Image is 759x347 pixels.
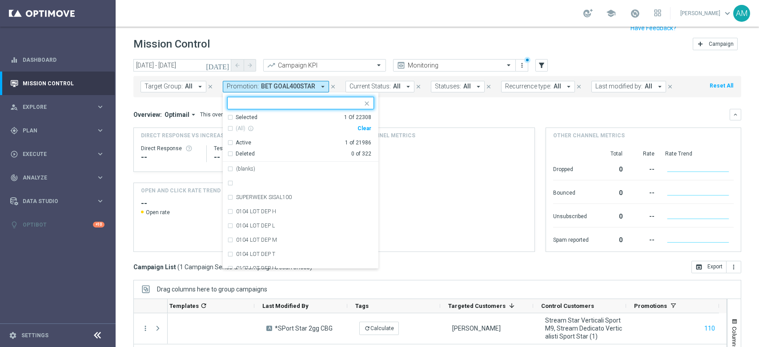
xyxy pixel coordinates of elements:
div: gps_fixed Plan keyboard_arrow_right [10,127,105,134]
div: Plan [10,127,96,135]
span: ( [177,263,180,271]
div: 0 [599,185,622,199]
h4: Main channel metrics [347,132,415,140]
div: Test Response [214,145,268,152]
label: 0104 LOT DEP L [236,223,275,228]
span: All [645,83,652,90]
div: 0104 LOT DEP M [227,233,374,247]
button: Reset All [709,81,734,91]
div: Analyze [10,174,96,182]
div: 0 [599,232,622,246]
div: 0104 LOT DEP T [227,247,374,261]
button: person_search Explore keyboard_arrow_right [10,104,105,111]
span: school [606,8,616,18]
i: open_in_browser [695,263,703,271]
div: Optibot [10,213,104,236]
div: -- [141,152,199,163]
button: 110 [703,323,716,334]
button: close [485,82,493,92]
i: person_search [10,103,18,111]
i: track_changes [10,174,18,182]
button: play_circle_outline Execute keyboard_arrow_right [10,151,105,158]
button: more_vert [141,324,149,332]
ng-select: Campaign KPI [263,59,386,72]
i: keyboard_arrow_right [96,197,104,205]
i: Only under 10K items [245,125,254,132]
i: arrow_drop_down [196,83,204,91]
button: open_in_browser Export [691,261,727,273]
div: +10 [93,222,104,227]
div: This overview shows data of campaigns executed via Optimail [200,111,354,119]
h3: Overview: [133,111,162,119]
button: Data Studio keyboard_arrow_right [10,198,105,205]
div: Bounced [553,185,589,199]
i: equalizer [10,56,18,64]
label: 0104 LOT DEP M [236,237,277,243]
span: Only under 10K items [236,125,245,132]
i: keyboard_arrow_down [732,112,739,118]
div: Total [599,150,622,157]
i: close [415,84,422,90]
input: Select date range [133,59,231,72]
div: lightbulb Optibot +10 [10,221,105,228]
span: Promotions [634,303,667,309]
div: -- [633,185,655,199]
ng-dropdown-panel: Options list [223,114,378,268]
button: Target Group: All arrow_drop_down [141,81,206,92]
span: Plan [23,128,96,133]
label: SUPERWEEK SISAL100 [236,195,292,200]
div: SUPERWEEK SISAL100 [227,190,374,204]
i: arrow_forward [247,62,253,68]
i: keyboard_arrow_right [96,126,104,135]
span: Open rate [146,209,170,216]
div: 1 of 21986 [345,139,371,147]
i: more_vert [730,263,737,271]
ng-select: Monitoring [393,59,516,72]
button: Mission Control [10,80,105,87]
span: Direct Response VS Increase In Total Deposit Amount [141,132,303,140]
button: Current Status: All arrow_drop_down [345,81,414,92]
div: -- [633,208,655,223]
span: Tags [355,303,369,309]
i: close [486,84,492,90]
i: play_circle_outline [10,150,18,158]
i: arrow_drop_down [656,83,664,91]
label: 0104 LOT DEP T [236,251,275,257]
div: Mission Control [10,72,104,95]
button: arrow_forward [244,59,256,72]
span: Execute [23,152,96,157]
i: settings [9,331,17,339]
div: Unsubscribed [553,208,589,223]
i: [DATE] [206,61,230,69]
span: Last Modified By [262,303,309,309]
div: 0 [599,161,622,175]
span: Promotion: [227,83,259,90]
div: Active [236,139,251,147]
i: close [363,100,370,107]
h4: Other channel metrics [553,132,625,140]
span: Target Group: [145,83,183,90]
a: Mission Control [23,72,104,95]
button: Statuses: All arrow_drop_down [431,81,485,92]
div: equalizer Dashboard [10,56,105,64]
button: filter_alt [535,59,548,72]
div: Rate Trend [665,150,734,157]
span: Current Status: [349,83,391,90]
div: Massimiliano Ludovici [452,324,501,332]
i: keyboard_arrow_right [96,103,104,111]
div: 0 [599,208,622,223]
span: All [463,83,471,90]
ng-select: BET GOAL400STAR [223,97,378,268]
button: track_changes Analyze keyboard_arrow_right [10,174,105,181]
h2: -- [141,198,224,209]
button: arrow_back [231,59,244,72]
div: Row Groups [157,286,267,293]
a: Dashboard [23,48,104,72]
i: refresh [200,302,207,309]
i: arrow_drop_down [474,83,482,91]
span: All [554,83,561,90]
